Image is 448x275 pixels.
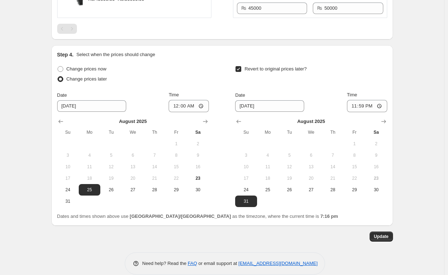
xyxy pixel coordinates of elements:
[165,184,187,196] button: Friday August 29 2025
[322,173,343,184] button: Thursday August 21 2025
[82,129,97,135] span: Mo
[235,100,304,112] input: 8/23/2025
[67,66,106,72] span: Change prices now
[368,187,384,193] span: 30
[57,173,79,184] button: Sunday August 17 2025
[165,138,187,150] button: Friday August 1 2025
[82,164,97,170] span: 11
[322,127,343,138] th: Thursday
[235,196,257,207] button: Sunday August 31 2025
[57,92,67,98] span: Date
[368,129,384,135] span: Sa
[147,164,163,170] span: 14
[103,129,119,135] span: Tu
[325,187,340,193] span: 28
[325,175,340,181] span: 21
[238,198,254,204] span: 31
[235,150,257,161] button: Sunday August 3 2025
[238,152,254,158] span: 3
[147,187,163,193] span: 28
[300,173,322,184] button: Wednesday August 20 2025
[168,141,184,147] span: 1
[56,116,66,127] button: Show previous month, July 2025
[125,175,141,181] span: 20
[57,100,126,112] input: 8/23/2025
[365,150,387,161] button: Saturday August 9 2025
[235,161,257,173] button: Sunday August 10 2025
[257,161,279,173] button: Monday August 11 2025
[325,164,340,170] span: 14
[57,184,79,196] button: Sunday August 24 2025
[79,150,100,161] button: Monday August 4 2025
[144,150,165,161] button: Thursday August 7 2025
[260,187,276,193] span: 25
[235,92,245,98] span: Date
[187,127,209,138] th: Saturday
[122,150,143,161] button: Wednesday August 6 2025
[200,116,210,127] button: Show next month, September 2025
[344,127,365,138] th: Friday
[300,161,322,173] button: Wednesday August 13 2025
[257,127,279,138] th: Monday
[282,152,297,158] span: 5
[122,173,143,184] button: Wednesday August 20 2025
[347,100,387,112] input: 12:00
[317,5,322,11] span: ₨
[190,187,206,193] span: 30
[370,232,393,242] button: Update
[344,173,365,184] button: Friday August 22 2025
[257,184,279,196] button: Monday August 25 2025
[168,164,184,170] span: 15
[82,175,97,181] span: 18
[347,187,362,193] span: 29
[100,127,122,138] th: Tuesday
[187,161,209,173] button: Saturday August 16 2025
[57,24,77,34] nav: Pagination
[368,175,384,181] span: 23
[57,196,79,207] button: Sunday August 31 2025
[303,152,319,158] span: 6
[238,164,254,170] span: 10
[144,184,165,196] button: Thursday August 28 2025
[187,150,209,161] button: Saturday August 9 2025
[347,92,357,97] span: Time
[79,184,100,196] button: Monday August 25 2025
[238,187,254,193] span: 24
[197,261,238,266] span: or email support at
[257,150,279,161] button: Monday August 4 2025
[235,127,257,138] th: Sunday
[60,164,76,170] span: 10
[103,175,119,181] span: 19
[100,173,122,184] button: Tuesday August 19 2025
[279,161,300,173] button: Tuesday August 12 2025
[303,129,319,135] span: We
[365,161,387,173] button: Saturday August 16 2025
[122,127,143,138] th: Wednesday
[300,184,322,196] button: Wednesday August 27 2025
[100,150,122,161] button: Tuesday August 5 2025
[344,184,365,196] button: Friday August 29 2025
[325,129,340,135] span: Th
[235,184,257,196] button: Sunday August 24 2025
[347,141,362,147] span: 1
[190,141,206,147] span: 2
[282,175,297,181] span: 19
[125,152,141,158] span: 6
[57,150,79,161] button: Sunday August 3 2025
[257,173,279,184] button: Monday August 18 2025
[79,161,100,173] button: Monday August 11 2025
[282,129,297,135] span: Tu
[168,129,184,135] span: Fr
[165,127,187,138] th: Friday
[144,173,165,184] button: Thursday August 21 2025
[260,129,276,135] span: Mo
[103,164,119,170] span: 12
[279,173,300,184] button: Tuesday August 19 2025
[122,184,143,196] button: Wednesday August 27 2025
[187,173,209,184] button: Today Saturday August 23 2025
[60,175,76,181] span: 17
[347,164,362,170] span: 15
[282,187,297,193] span: 26
[82,187,97,193] span: 25
[187,138,209,150] button: Saturday August 2 2025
